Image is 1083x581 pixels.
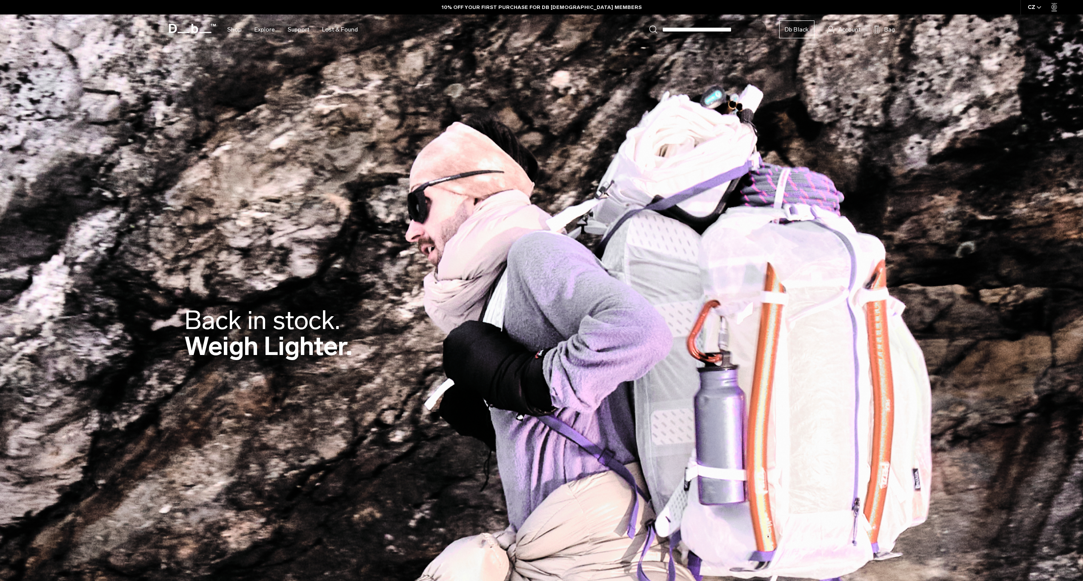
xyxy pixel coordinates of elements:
nav: Main Navigation [221,14,364,45]
span: Bag [884,25,895,34]
a: Db Black [779,20,814,38]
a: Explore [254,14,275,45]
a: 10% OFF YOUR FIRST PURCHASE FOR DB [DEMOGRAPHIC_DATA] MEMBERS [442,3,642,11]
h2: Weigh Lighter. [184,307,352,359]
a: Lost & Found [322,14,358,45]
a: Shop [227,14,242,45]
span: Back in stock. [184,305,340,336]
button: Bag [873,24,895,34]
span: Account [838,25,860,34]
a: Account [827,24,860,34]
a: Support [288,14,309,45]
